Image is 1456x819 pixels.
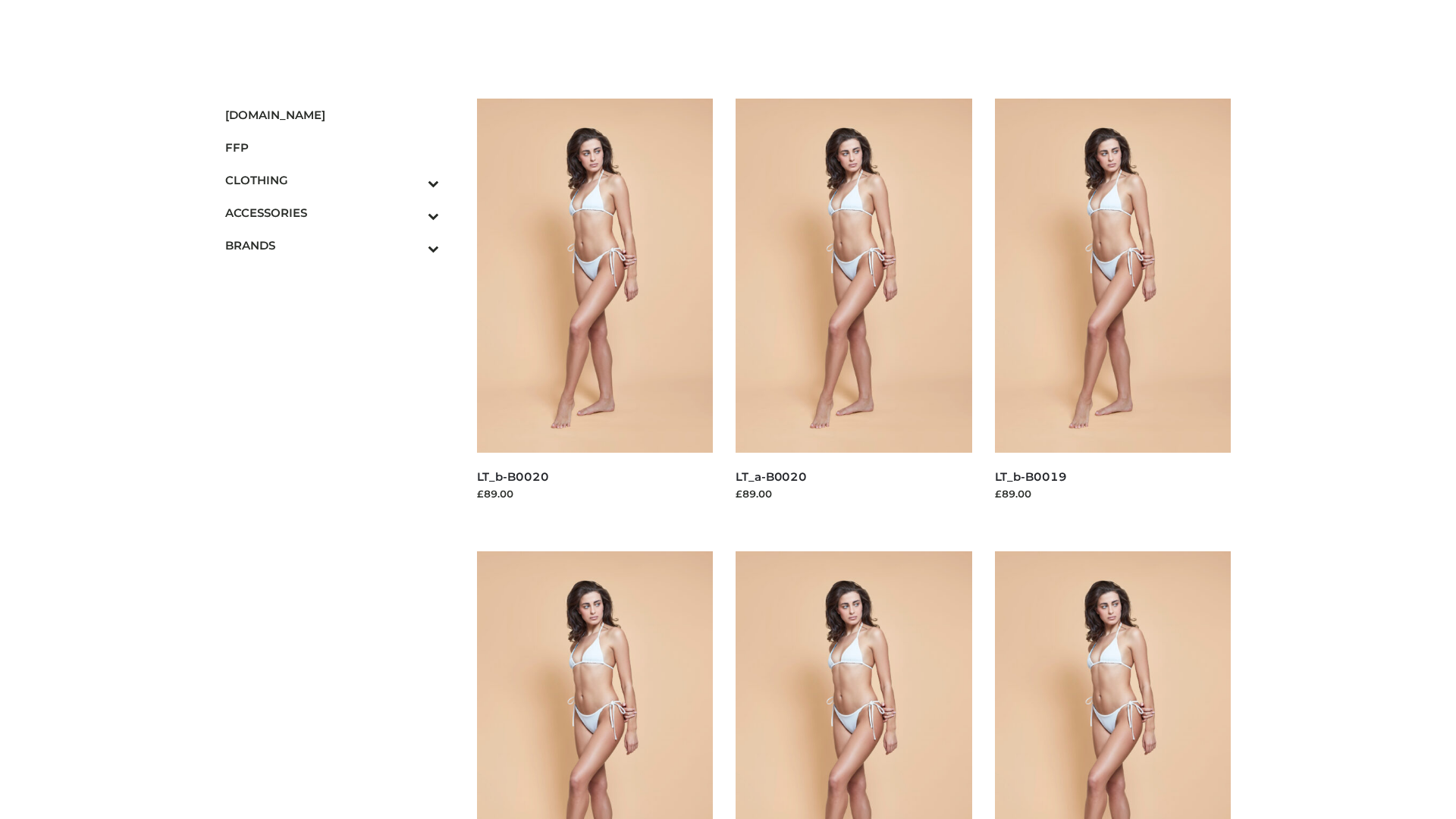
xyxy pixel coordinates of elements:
[1181,34,1187,45] span: £
[995,504,1051,516] a: Read more
[225,171,439,189] span: CLOTHING
[995,486,1232,501] div: £89.00
[386,229,439,262] button: Toggle Submenu
[225,131,439,164] a: FFP
[736,469,807,484] a: LT_a-B0020
[1181,34,1207,45] bdi: 0.00
[736,486,972,501] div: £89.00
[386,164,439,196] button: Toggle Submenu
[1181,34,1207,45] a: £0.00
[225,139,439,156] span: FFP
[386,196,439,229] button: Toggle Submenu
[225,196,439,229] a: ACCESSORIESToggle Submenu
[283,34,340,45] a: Test53
[995,469,1067,484] a: LT_b-B0019
[225,99,439,131] a: [DOMAIN_NAME]
[225,106,439,124] span: [DOMAIN_NAME]
[225,237,439,254] span: BRANDS
[477,504,533,516] a: Read more
[225,164,439,196] a: CLOTHINGToggle Submenu
[225,229,439,262] a: BRANDSToggle Submenu
[225,204,439,221] span: ACCESSORIES
[736,504,792,516] a: Read more
[477,469,549,484] a: LT_b-B0020
[649,10,877,70] img: Schmodel Admin 964
[477,486,714,501] div: £89.00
